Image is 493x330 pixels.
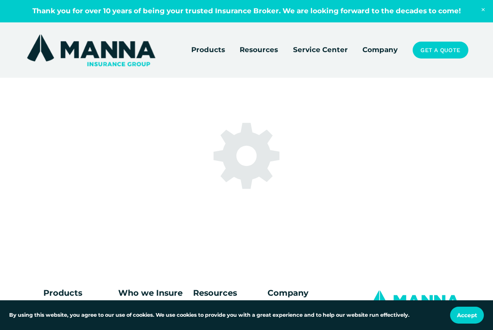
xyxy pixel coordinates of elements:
[413,42,468,59] a: Get a Quote
[43,287,94,300] p: Products
[193,287,263,300] p: Resources
[118,287,188,300] p: Who we Insure
[240,44,278,57] a: folder dropdown
[240,44,278,55] span: Resources
[450,307,484,324] button: Accept
[191,44,225,55] span: Products
[362,44,398,57] a: Company
[9,311,409,319] p: By using this website, you agree to our use of cookies. We use cookies to provide you with a grea...
[25,32,157,68] img: Manna Insurance Group
[457,312,477,319] span: Accept
[293,44,348,57] a: Service Center
[191,44,225,57] a: folder dropdown
[267,287,337,300] p: Company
